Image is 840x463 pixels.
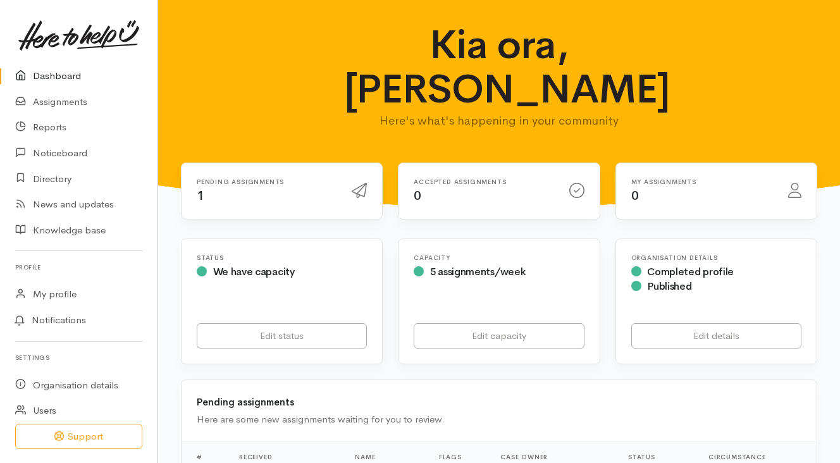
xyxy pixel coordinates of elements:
[414,323,584,349] a: Edit capacity
[414,254,584,261] h6: Capacity
[15,424,142,450] button: Support
[197,323,367,349] a: Edit status
[197,254,367,261] h6: Status
[344,23,655,112] h1: Kia ora, [PERSON_NAME]
[631,188,639,204] span: 0
[414,178,553,185] h6: Accepted assignments
[197,396,294,408] b: Pending assignments
[15,259,142,276] h6: Profile
[631,254,801,261] h6: Organisation Details
[631,323,801,349] a: Edit details
[213,265,295,278] span: We have capacity
[647,280,691,293] span: Published
[197,412,801,427] div: Here are some new assignments waiting for you to review.
[430,265,525,278] span: 5 assignments/week
[647,265,734,278] span: Completed profile
[631,178,773,185] h6: My assignments
[197,188,204,204] span: 1
[344,112,655,130] p: Here's what's happening in your community
[15,349,142,366] h6: Settings
[414,188,421,204] span: 0
[197,178,337,185] h6: Pending assignments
